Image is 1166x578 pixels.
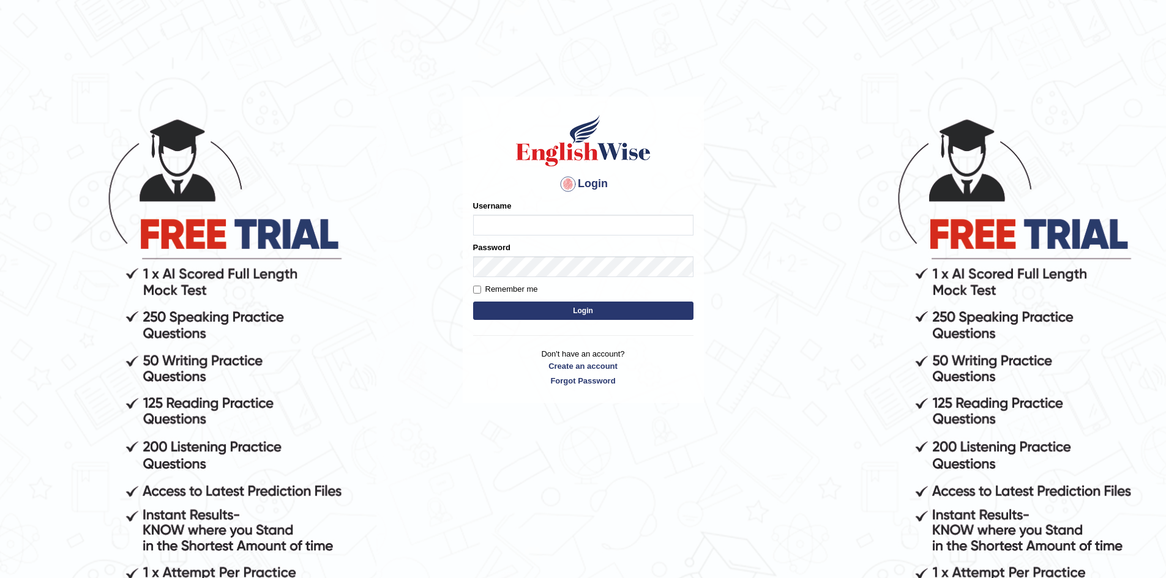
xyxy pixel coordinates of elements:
a: Create an account [473,360,693,372]
p: Don't have an account? [473,348,693,386]
a: Forgot Password [473,375,693,387]
label: Password [473,242,510,253]
input: Remember me [473,286,481,294]
h4: Login [473,174,693,194]
label: Username [473,200,512,212]
img: Logo of English Wise sign in for intelligent practice with AI [514,113,653,168]
label: Remember me [473,283,538,295]
button: Login [473,302,693,320]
